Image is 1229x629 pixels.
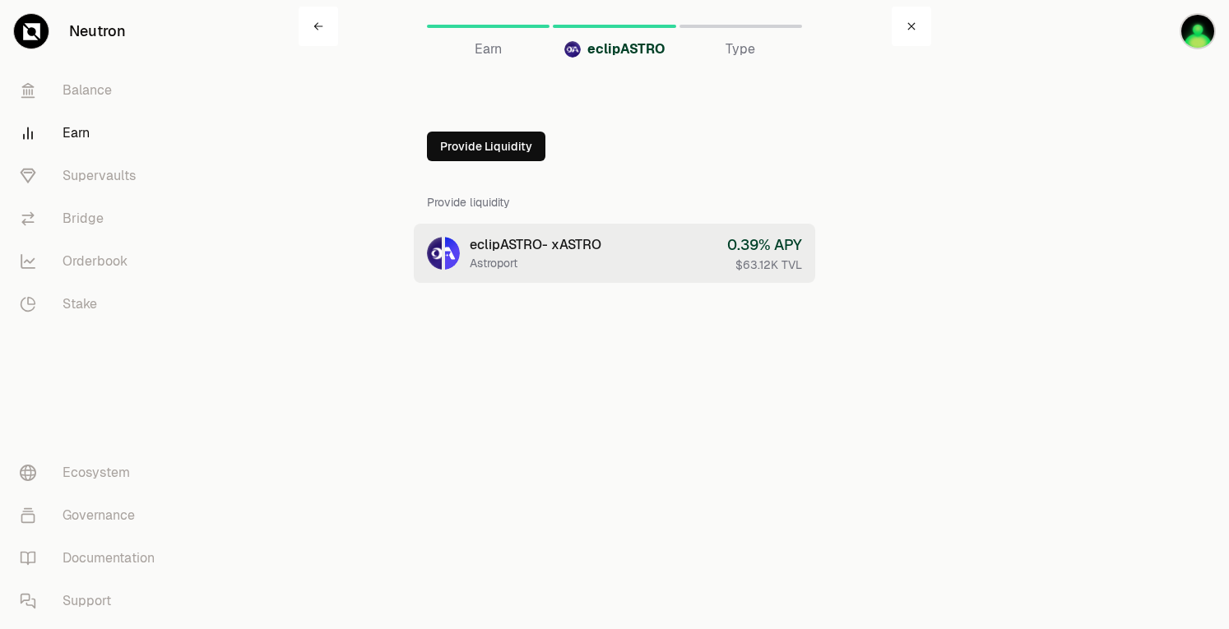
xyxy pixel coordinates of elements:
a: Earn [427,7,550,46]
div: $63.12K TVL [727,257,802,273]
div: 0.39 % APY [727,234,802,257]
a: Supervaults [7,155,178,197]
a: Support [7,580,178,622]
img: xASTRO [445,237,460,270]
img: eclipASTRO [427,237,442,270]
a: eclipASTROxASTROeclipASTRO- xASTROAstroport0.39% APY$63.12K TVL [414,224,815,283]
a: Governance [7,494,178,537]
span: Earn [475,39,502,59]
a: Stake [7,283,178,326]
a: Balance [7,69,178,112]
div: eclipASTRO - xASTRO [470,235,601,255]
a: Ecosystem [7,451,178,494]
a: Earn [7,112,178,155]
span: eclipASTRO [587,39,665,59]
img: Fuad [1180,13,1216,49]
a: Bridge [7,197,178,240]
button: Provide Liquidity [427,132,545,161]
div: Provide liquidity [427,181,802,224]
span: Type [726,39,755,59]
div: Astroport [470,255,601,271]
a: eclipASTROeclipASTRO [553,7,675,46]
img: eclipASTRO [564,41,581,58]
a: Documentation [7,537,178,580]
a: Orderbook [7,240,178,283]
